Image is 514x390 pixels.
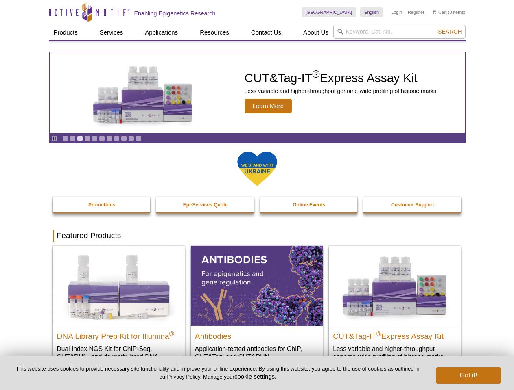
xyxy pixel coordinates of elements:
[53,230,462,242] h2: Featured Products
[53,246,185,325] img: DNA Library Prep Kit for Illumina
[293,202,325,208] strong: Online Events
[360,7,383,17] a: English
[134,10,216,17] h2: Enabling Epigenetics Research
[57,344,181,369] p: Dual Index NGS Kit for ChIP-Seq, CUT&RUN, and ds methylated DNA assays.
[195,25,234,40] a: Resources
[51,135,57,141] a: Toggle autoplay
[169,330,174,337] sup: ®
[329,246,461,325] img: CUT&Tag-IT® Express Assay Kit
[53,246,185,377] a: DNA Library Prep Kit for Illumina DNA Library Prep Kit for Illumina® Dual Index NGS Kit for ChIP-...
[50,52,465,133] article: CUT&Tag-IT Express Assay Kit
[237,151,278,187] img: We Stand With Ukraine
[391,9,402,15] a: Login
[433,9,447,15] a: Cart
[408,9,424,15] a: Register
[156,197,255,212] a: Epi-Services Quote
[128,135,134,141] a: Go to slide 10
[106,135,112,141] a: Go to slide 7
[246,25,286,40] a: Contact Us
[191,246,323,369] a: All Antibodies Antibodies Application-tested antibodies for ChIP, CUT&Tag, and CUT&RUN.
[433,7,466,17] li: (0 items)
[312,68,319,80] sup: ®
[50,52,465,133] a: CUT&Tag-IT Express Assay Kit CUT&Tag-IT®Express Assay Kit Less variable and higher-throughput gen...
[245,72,437,84] h2: CUT&Tag-IT Express Assay Kit
[62,135,68,141] a: Go to slide 1
[88,202,116,208] strong: Promotions
[260,197,359,212] a: Online Events
[99,135,105,141] a: Go to slide 6
[195,344,319,361] p: Application-tested antibodies for ChIP, CUT&Tag, and CUT&RUN.
[195,328,319,340] h2: Antibodies
[77,135,83,141] a: Go to slide 3
[436,367,501,383] button: Got it!
[391,202,434,208] strong: Customer Support
[76,48,210,137] img: CUT&Tag-IT Express Assay Kit
[84,135,90,141] a: Go to slide 4
[114,135,120,141] a: Go to slide 8
[53,197,151,212] a: Promotions
[234,373,275,380] button: cookie settings
[433,10,436,14] img: Your Cart
[95,25,128,40] a: Services
[49,25,83,40] a: Products
[405,7,406,17] li: |
[70,135,76,141] a: Go to slide 2
[298,25,333,40] a: About Us
[438,28,462,35] span: Search
[333,344,457,361] p: Less variable and higher-throughput genome-wide profiling of histone marks​.
[333,25,466,39] input: Keyword, Cat. No.
[329,246,461,369] a: CUT&Tag-IT® Express Assay Kit CUT&Tag-IT®Express Assay Kit Less variable and higher-throughput ge...
[191,246,323,325] img: All Antibodies
[57,328,181,340] h2: DNA Library Prep Kit for Illumina
[121,135,127,141] a: Go to slide 9
[363,197,462,212] a: Customer Support
[376,330,381,337] sup: ®
[13,365,422,381] p: This website uses cookies to provide necessary site functionality and improve your online experie...
[435,28,464,35] button: Search
[245,99,292,113] span: Learn More
[183,202,228,208] strong: Epi-Services Quote
[136,135,142,141] a: Go to slide 11
[167,374,200,380] a: Privacy Policy
[245,87,437,95] p: Less variable and higher-throughput genome-wide profiling of histone marks
[333,328,457,340] h2: CUT&Tag-IT Express Assay Kit
[302,7,357,17] a: [GEOGRAPHIC_DATA]
[140,25,183,40] a: Applications
[92,135,98,141] a: Go to slide 5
